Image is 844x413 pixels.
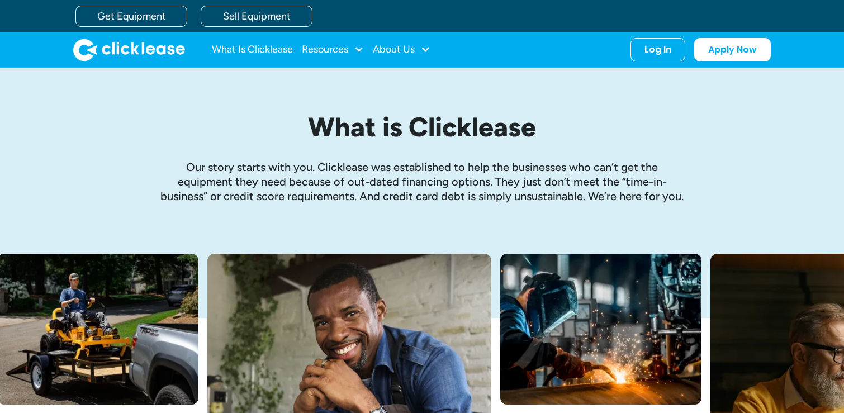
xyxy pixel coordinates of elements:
a: Get Equipment [75,6,187,27]
div: Log In [644,44,671,55]
a: What Is Clicklease [212,39,293,61]
a: Apply Now [694,38,771,61]
div: About Us [373,39,430,61]
p: Our story starts with you. Clicklease was established to help the businesses who can’t get the eq... [159,160,685,203]
h1: What is Clicklease [159,112,685,142]
a: Sell Equipment [201,6,312,27]
img: Clicklease logo [73,39,185,61]
img: A welder in a large mask working on a large pipe [500,254,701,405]
div: Resources [302,39,364,61]
a: home [73,39,185,61]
